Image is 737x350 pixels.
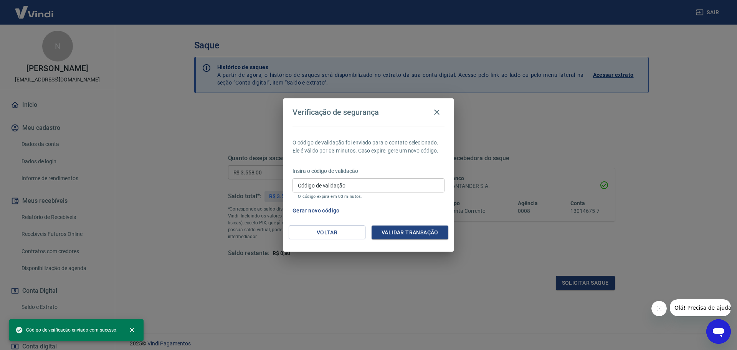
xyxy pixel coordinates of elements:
[372,226,448,240] button: Validar transação
[124,322,140,338] button: close
[670,299,731,316] iframe: Mensagem da empresa
[5,5,64,12] span: Olá! Precisa de ajuda?
[15,326,117,334] span: Código de verificação enviado com sucesso.
[298,194,439,199] p: O código expira em 03 minutos.
[292,108,379,117] h4: Verificação de segurança
[289,226,365,240] button: Voltar
[706,319,731,344] iframe: Botão para abrir a janela de mensagens
[292,167,445,175] p: Insira o código de validação
[292,139,445,155] p: O código de validação foi enviado para o contato selecionado. Ele é válido por 03 minutos. Caso e...
[651,301,667,316] iframe: Fechar mensagem
[289,204,343,218] button: Gerar novo código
